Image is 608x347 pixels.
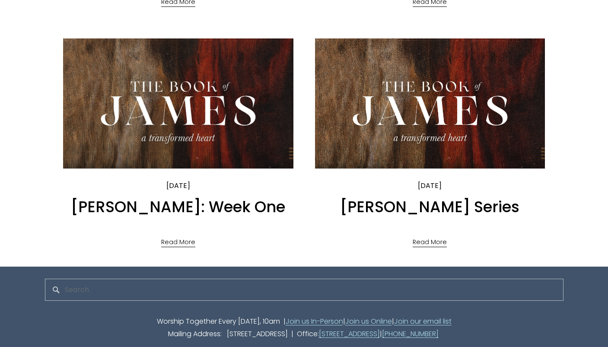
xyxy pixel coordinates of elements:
a: [PERSON_NAME] Series [340,196,519,217]
a: Join us In-Person [286,315,343,328]
a: Read More [161,230,195,248]
img: James Sermon Series [314,38,546,169]
time: [DATE] [418,181,442,190]
time: [DATE] [166,181,190,190]
img: James: Week One [62,38,294,169]
a: [STREET_ADDRESS] [319,328,380,341]
a: Join our email list [394,315,452,328]
a: Read More [413,230,447,248]
a: [PERSON_NAME]: Week One [71,196,285,217]
p: Worship Together Every [DATE], 10am | | | Mailing Address: [STREET_ADDRESS] | Office: | [45,315,563,341]
input: Search [45,279,563,301]
a: Join us Online [345,315,392,328]
a: [PHONE_NUMBER] [382,328,439,341]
